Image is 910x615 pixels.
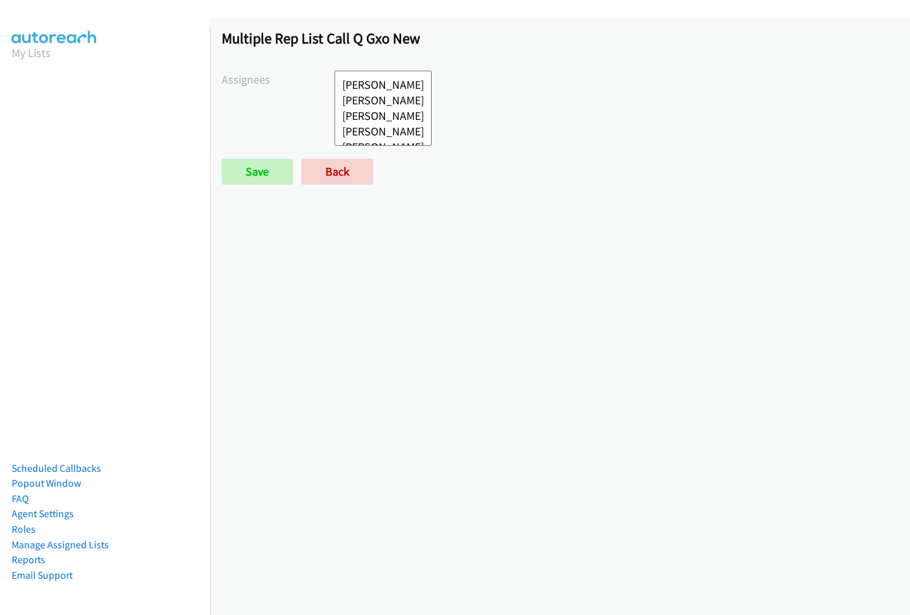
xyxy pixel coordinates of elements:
option: [PERSON_NAME] [341,124,425,139]
input: Save [222,159,293,185]
a: Back [301,159,373,185]
option: [PERSON_NAME] [341,139,425,155]
option: [PERSON_NAME] [341,77,425,93]
a: Scheduled Callbacks [12,462,101,474]
option: [PERSON_NAME] [341,93,425,108]
a: Popout Window [12,477,81,489]
label: Assignees [222,71,334,88]
a: Reports [12,553,45,566]
a: Agent Settings [12,507,74,520]
a: Email Support [12,569,73,581]
a: Manage Assigned Lists [12,539,109,551]
a: My Lists [12,45,51,60]
h1: Multiple Rep List Call Q Gxo New [222,29,898,47]
a: Roles [12,523,36,535]
option: [PERSON_NAME] [341,108,425,124]
a: FAQ [12,493,29,505]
